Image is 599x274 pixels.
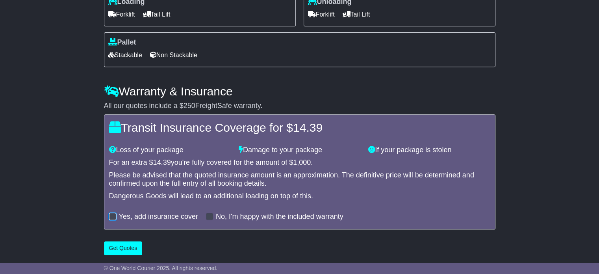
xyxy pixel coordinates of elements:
[119,212,198,221] label: Yes, add insurance cover
[153,158,171,166] span: 14.39
[308,8,335,21] span: Forklift
[216,212,343,221] label: No, I'm happy with the included warranty
[150,49,197,61] span: Non Stackable
[109,158,490,167] div: For an extra $ you're fully covered for the amount of $ .
[109,192,490,201] div: Dangerous Goods will lead to an additional loading on top of this.
[109,171,490,188] div: Please be advised that the quoted insurance amount is an approximation. The definitive price will...
[235,146,364,155] div: Damage to your package
[104,85,495,98] h4: Warranty & Insurance
[104,241,143,255] button: Get Quotes
[105,146,235,155] div: Loss of your package
[293,158,311,166] span: 1,000
[108,8,135,21] span: Forklift
[364,146,494,155] div: If your package is stolen
[184,102,195,110] span: 250
[104,265,218,271] span: © One World Courier 2025. All rights reserved.
[109,121,490,134] h4: Transit Insurance Coverage for $
[104,102,495,110] div: All our quotes include a $ FreightSafe warranty.
[343,8,370,21] span: Tail Lift
[293,121,323,134] span: 14.39
[108,49,142,61] span: Stackable
[143,8,171,21] span: Tail Lift
[108,38,136,47] label: Pallet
